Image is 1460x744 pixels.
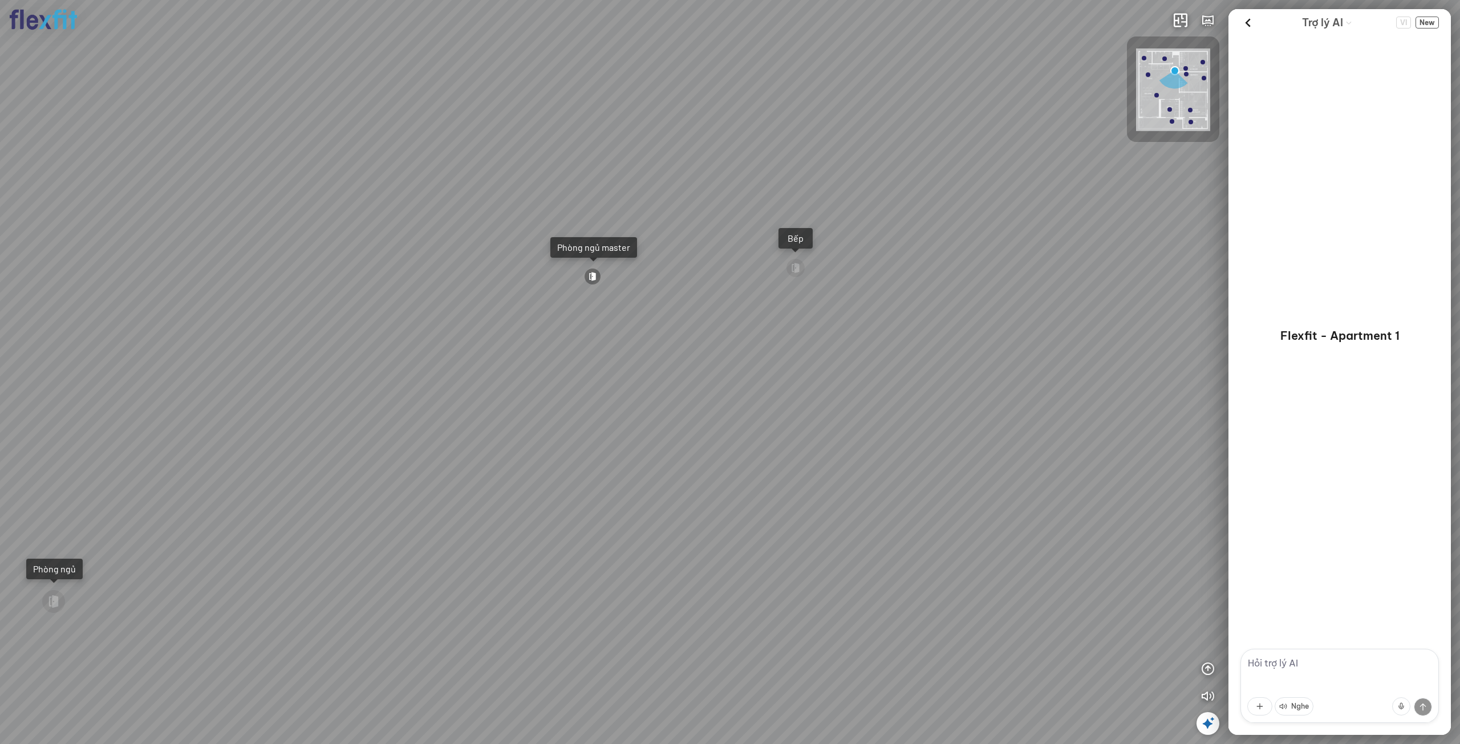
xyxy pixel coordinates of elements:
[9,9,78,30] img: logo
[557,242,630,253] div: Phòng ngủ master
[1136,48,1210,131] img: Flexfit_Apt1_M__JKL4XAWR2ATG.png
[1396,17,1411,29] button: Change language
[1396,17,1411,29] span: VI
[1302,14,1352,31] div: AI Guide options
[1280,328,1400,344] p: Flexfit - Apartment 1
[1302,15,1343,31] span: Trợ lý AI
[1416,17,1439,29] button: New Chat
[33,563,76,575] div: Phòng ngủ
[1416,17,1439,29] span: New
[1275,697,1313,715] button: Nghe
[785,233,806,244] div: Bếp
